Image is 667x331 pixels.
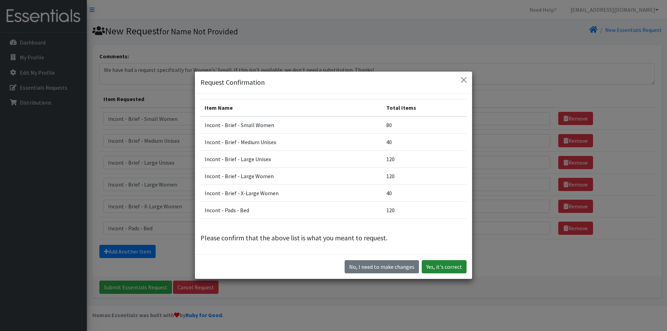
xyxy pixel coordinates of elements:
td: Incont - Pads - Bed [200,202,382,219]
button: No I need to make changes [345,260,419,273]
button: Close [458,74,469,85]
button: Yes, it's correct [422,260,467,273]
p: Please confirm that the above list is what you meant to request. [200,233,467,243]
td: 120 [382,202,467,219]
th: Total Items [382,99,467,117]
td: 40 [382,185,467,202]
td: Incont - Brief - X-Large Women [200,185,382,202]
td: Incont - Brief - Large Unisex [200,151,382,168]
td: 120 [382,168,467,185]
td: Incont - Brief - Medium Unisex [200,134,382,151]
h5: Request Confirmation [200,77,265,88]
td: 120 [382,151,467,168]
th: Item Name [200,99,382,117]
td: Incont - Brief - Large Women [200,168,382,185]
td: Incont - Brief - Small Women [200,116,382,134]
td: 80 [382,116,467,134]
td: 40 [382,134,467,151]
